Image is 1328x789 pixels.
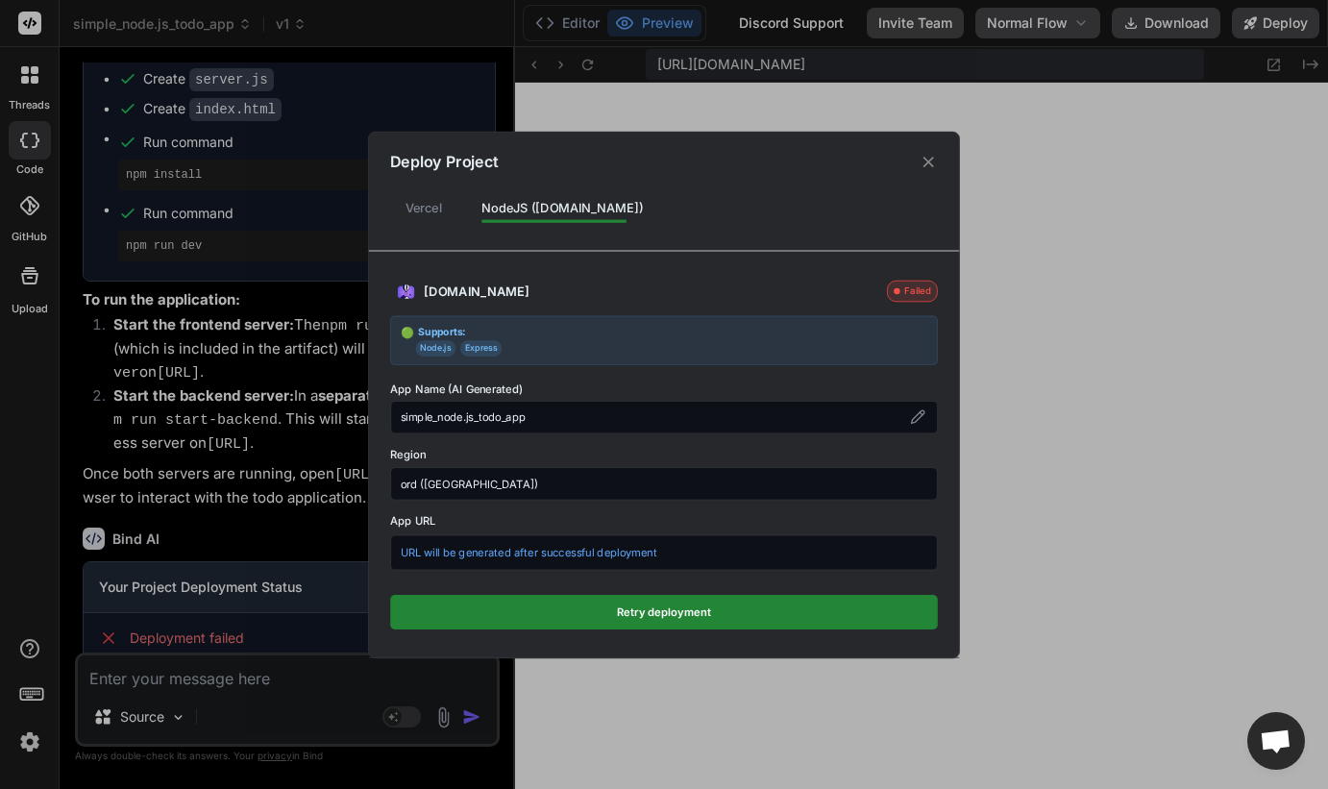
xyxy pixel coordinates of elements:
label: App URL [390,512,938,529]
div: URL will be generated after successful deployment [390,534,938,570]
h2: Deploy Project [390,150,499,173]
strong: Supports: [418,325,466,340]
span: 🟢 [401,324,414,340]
div: Vercel [390,188,457,225]
img: logo [390,276,421,307]
button: Edit project name [907,407,928,428]
div: Failed [887,280,938,301]
span: Node.js [416,340,456,356]
div: [DOMAIN_NAME] [424,282,883,300]
div: NodeJS ([DOMAIN_NAME]) [466,188,658,225]
label: Region [390,446,938,462]
div: simple_node.js_todo_app [390,401,938,433]
div: Open chat [1247,712,1305,770]
label: App Name (AI Generated) [390,380,938,396]
button: Retry deployment [390,594,938,629]
span: Express [460,340,502,356]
